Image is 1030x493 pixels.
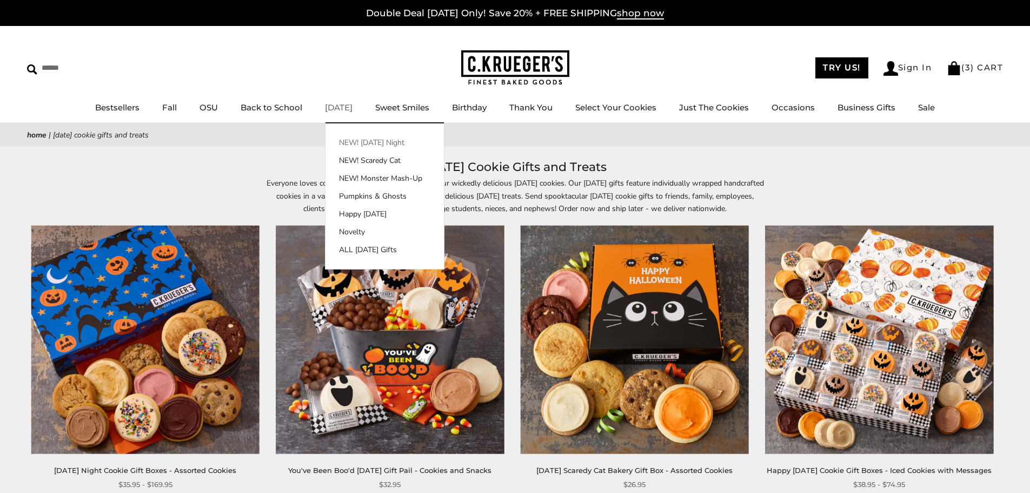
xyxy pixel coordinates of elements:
[325,244,444,255] a: ALL [DATE] Gifts
[838,102,895,113] a: Business Gifts
[765,226,993,454] img: Happy Halloween Cookie Gift Boxes - Iced Cookies with Messages
[536,466,733,475] a: [DATE] Scaredy Cat Bakery Gift Box - Assorted Cookies
[162,102,177,113] a: Fall
[772,102,815,113] a: Occasions
[617,8,664,19] span: shop now
[853,479,905,490] span: $38.95 - $74.95
[49,130,51,140] span: |
[461,50,569,86] img: C.KRUEGER'S
[452,102,487,113] a: Birthday
[27,130,46,140] a: Home
[325,208,444,220] a: Happy [DATE]
[375,102,429,113] a: Sweet Smiles
[509,102,553,113] a: Thank You
[767,466,992,475] a: Happy [DATE] Cookie Gift Boxes - Iced Cookies with Messages
[947,61,961,75] img: Bag
[883,61,898,76] img: Account
[366,8,664,19] a: Double Deal [DATE] Only! Save 20% + FREE SHIPPINGshop now
[200,102,218,113] a: OSU
[27,129,1003,141] nav: breadcrumbs
[267,177,764,214] p: Everyone loves cookies! And they’ll especially love our wickedly delicious [DATE] cookies. Our [D...
[27,64,37,75] img: Search
[379,479,401,490] span: $32.95
[325,155,444,166] a: NEW! Scaredy Cat
[325,137,444,148] a: NEW! [DATE] Night
[95,102,139,113] a: Bestsellers
[118,479,172,490] span: $35.95 - $169.95
[276,226,504,454] img: You've Been Boo'd Halloween Gift Pail - Cookies and Snacks
[53,130,149,140] span: [DATE] Cookie Gifts and Treats
[325,173,444,184] a: NEW! Monster Mash-Up
[241,102,302,113] a: Back to School
[325,102,353,113] a: [DATE]
[947,62,1003,73] a: (3) CART
[31,226,260,454] img: Halloween Night Cookie Gift Boxes - Assorted Cookies
[815,57,868,78] a: TRY US!
[965,62,971,73] span: 3
[27,60,156,76] input: Search
[521,226,749,454] img: Halloween Scaredy Cat Bakery Gift Box - Assorted Cookies
[575,102,656,113] a: Select Your Cookies
[623,479,646,490] span: $26.95
[679,102,749,113] a: Just The Cookies
[883,61,932,76] a: Sign In
[918,102,935,113] a: Sale
[43,157,987,177] h1: [DATE] Cookie Gifts and Treats
[325,226,444,238] a: Novelty
[288,466,491,475] a: You've Been Boo'd [DATE] Gift Pail - Cookies and Snacks
[54,466,236,475] a: [DATE] Night Cookie Gift Boxes - Assorted Cookies
[325,190,444,202] a: Pumpkins & Ghosts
